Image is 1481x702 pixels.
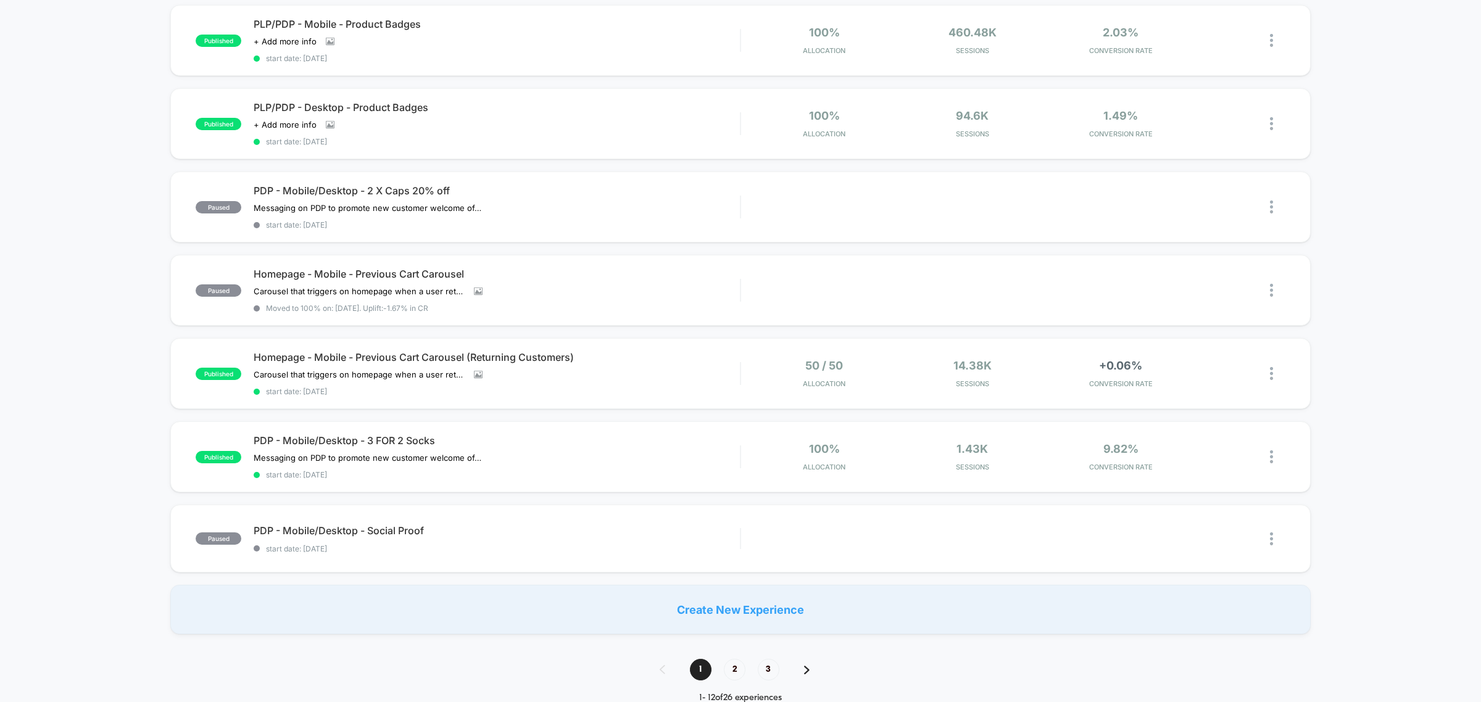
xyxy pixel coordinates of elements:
[690,659,711,680] span: 1
[1103,26,1139,39] span: 2.03%
[1099,359,1142,372] span: +0.06%
[1270,450,1273,463] img: close
[803,463,845,471] span: Allocation
[254,18,740,30] span: PLP/PDP - Mobile - Product Badges
[254,544,740,553] span: start date: [DATE]
[196,284,241,297] span: paused
[902,379,1043,388] span: Sessions
[170,585,1311,634] div: Create New Experience
[196,201,241,213] span: paused
[254,137,740,146] span: start date: [DATE]
[1103,109,1138,122] span: 1.49%
[266,304,428,313] span: Moved to 100% on: [DATE] . Uplift: -1.67% in CR
[804,666,810,674] img: pagination forward
[196,35,241,47] span: published
[809,109,840,122] span: 100%
[254,470,740,479] span: start date: [DATE]
[254,120,317,130] span: + Add more info
[254,434,740,447] span: PDP - Mobile/Desktop - 3 FOR 2 Socks
[902,46,1043,55] span: Sessions
[953,359,992,372] span: 14.38k
[809,442,840,455] span: 100%
[1270,117,1273,130] img: close
[254,203,483,213] span: Messaging on PDP to promote new customer welcome offer, this only shows to users who have not pur...
[254,524,740,537] span: PDP - Mobile/Desktop - Social Proof
[196,368,241,380] span: published
[956,109,989,122] span: 94.6k
[1103,442,1139,455] span: 9.82%
[803,130,845,138] span: Allocation
[1050,463,1192,471] span: CONVERSION RATE
[1050,130,1192,138] span: CONVERSION RATE
[254,54,740,63] span: start date: [DATE]
[254,268,740,280] span: Homepage - Mobile - Previous Cart Carousel
[254,220,740,229] span: start date: [DATE]
[1270,284,1273,297] img: close
[902,463,1043,471] span: Sessions
[1050,46,1192,55] span: CONVERSION RATE
[956,442,988,455] span: 1.43k
[758,659,779,680] span: 3
[254,387,740,396] span: start date: [DATE]
[1270,200,1273,213] img: close
[724,659,745,680] span: 2
[809,26,840,39] span: 100%
[196,451,241,463] span: published
[1270,367,1273,380] img: close
[254,286,465,296] span: Carousel that triggers on homepage when a user returns and their cart has more than 0 items in it...
[1050,379,1192,388] span: CONVERSION RATE
[803,379,845,388] span: Allocation
[948,26,997,39] span: 460.48k
[803,46,845,55] span: Allocation
[254,351,740,363] span: Homepage - Mobile - Previous Cart Carousel (Returning Customers)
[254,184,740,197] span: PDP - Mobile/Desktop - 2 X Caps 20% off
[1270,34,1273,47] img: close
[254,36,317,46] span: + Add more info
[254,453,483,463] span: Messaging on PDP to promote new customer welcome offer, this only shows to users who have not pur...
[1270,532,1273,545] img: close
[805,359,843,372] span: 50 / 50
[196,118,241,130] span: published
[902,130,1043,138] span: Sessions
[254,370,465,379] span: Carousel that triggers on homepage when a user returns and their cart has more than 0 items in it...
[254,101,740,114] span: PLP/PDP - Desktop - Product Badges
[196,532,241,545] span: paused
